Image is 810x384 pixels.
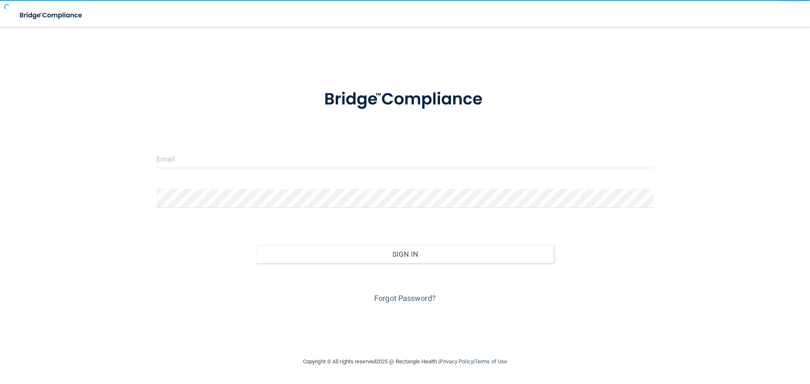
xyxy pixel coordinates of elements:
img: bridge_compliance_login_screen.278c3ca4.svg [13,7,90,24]
a: Privacy Policy [440,358,473,365]
img: bridge_compliance_login_screen.278c3ca4.svg [307,78,503,121]
div: Copyright © All rights reserved 2025 @ Rectangle Health | | [251,348,559,375]
input: Email [157,149,653,168]
button: Sign In [256,245,554,263]
a: Forgot Password? [374,294,436,303]
a: Terms of Use [475,358,507,365]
